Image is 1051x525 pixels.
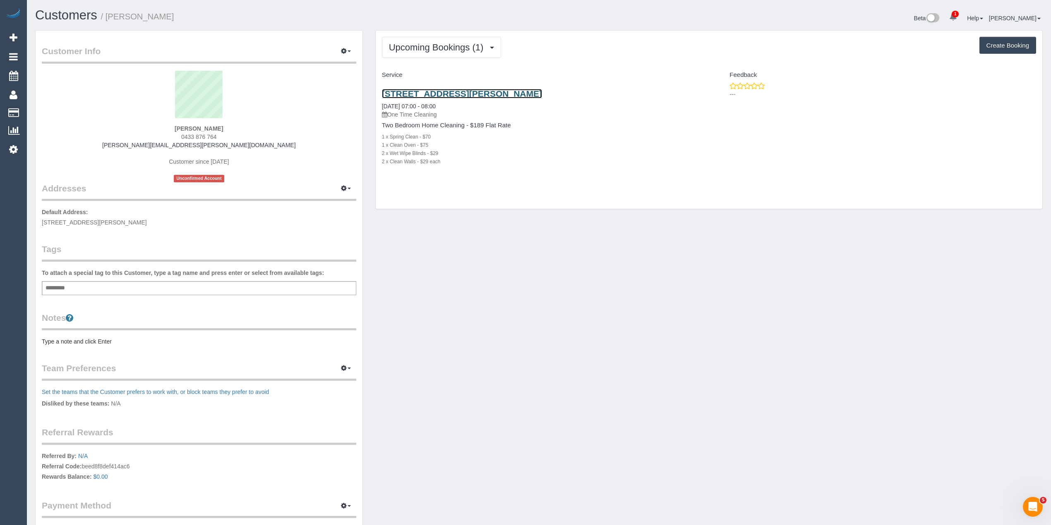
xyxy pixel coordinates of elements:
h4: Two Bedroom Home Cleaning - $189 Flat Rate [382,122,703,129]
a: [PERSON_NAME] [989,15,1041,21]
button: Upcoming Bookings (1) [382,37,502,58]
span: 5 [1040,497,1046,504]
label: Rewards Balance: [42,472,92,481]
a: $0.00 [94,473,108,480]
label: Disliked by these teams: [42,399,109,408]
p: --- [729,90,1036,98]
label: To attach a special tag to this Customer, type a tag name and press enter or select from availabl... [42,269,324,277]
span: [STREET_ADDRESS][PERSON_NAME] [42,219,147,226]
strong: [PERSON_NAME] [175,125,223,132]
p: beed8f8def414ac6 [42,452,356,483]
p: One Time Cleaning [382,110,703,119]
span: N/A [111,400,120,407]
label: Referred By: [42,452,77,460]
img: Automaid Logo [5,8,22,20]
h4: Service [382,72,703,79]
legend: Notes [42,312,356,330]
legend: Team Preferences [42,362,356,381]
span: Unconfirmed Account [174,175,224,182]
small: 2 x Wet Wipe Blinds - $29 [382,150,439,156]
a: 1 [945,8,961,26]
small: 2 x Clean Walls - $29 each [382,159,441,165]
a: Customers [35,8,97,22]
legend: Tags [42,243,356,262]
span: Customer since [DATE] [169,158,229,165]
small: 1 x Spring Clean - $70 [382,134,431,140]
a: Set the teams that the Customer prefers to work with, or block teams they prefer to avoid [42,389,269,395]
span: Upcoming Bookings (1) [389,42,488,52]
a: Beta [914,15,940,21]
legend: Payment Method [42,499,356,518]
a: N/A [78,453,88,459]
iframe: Intercom live chat [1023,497,1043,517]
span: 0433 876 764 [181,134,217,140]
legend: Referral Rewards [42,426,356,445]
a: [PERSON_NAME][EMAIL_ADDRESS][PERSON_NAME][DOMAIN_NAME] [102,142,296,148]
button: Create Booking [979,37,1036,54]
small: / [PERSON_NAME] [101,12,174,21]
label: Referral Code: [42,462,82,470]
a: [STREET_ADDRESS][PERSON_NAME] [382,89,542,98]
span: 1 [952,11,959,17]
small: 1 x Clean Oven - $75 [382,142,428,148]
legend: Customer Info [42,45,356,64]
img: New interface [926,13,939,24]
h4: Feedback [715,72,1036,79]
pre: Type a note and click Enter [42,337,356,346]
a: [DATE] 07:00 - 08:00 [382,103,436,110]
a: Help [967,15,983,21]
label: Default Address: [42,208,88,216]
